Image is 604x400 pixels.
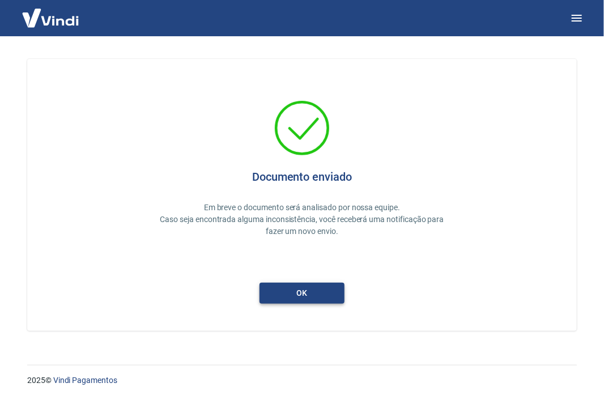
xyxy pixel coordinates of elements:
a: Vindi Pagamentos [53,376,117,385]
p: 2025 © [27,375,577,386]
img: Vindi [14,1,87,35]
button: ok [260,283,344,304]
p: Em breve o documento será analisado por nossa equipe. [154,202,451,214]
h4: Documento enviado [252,170,352,184]
p: Caso seja encontrada alguma inconsistência, você receberá uma notificação para fazer um novo envio. [154,214,451,237]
